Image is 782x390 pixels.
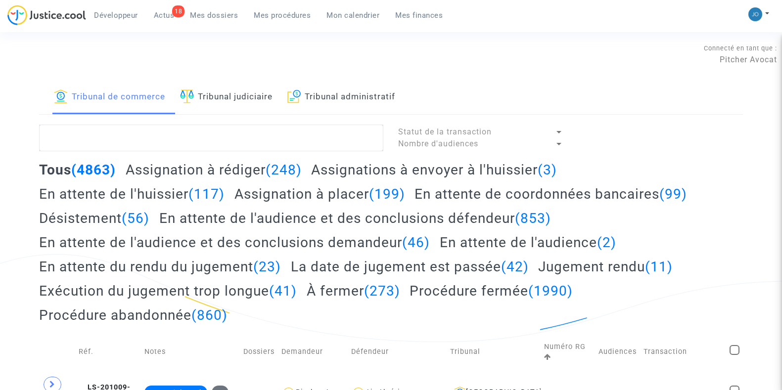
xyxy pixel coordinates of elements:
[75,331,141,373] td: Réf.
[39,258,281,275] h2: En attente du rendu du jugement
[528,283,573,299] span: (1990)
[54,89,68,103] img: icon-banque.svg
[595,331,640,373] td: Audiences
[190,11,238,20] span: Mes dossiers
[71,162,116,178] span: (4863)
[369,186,405,202] span: (199)
[541,331,595,373] td: Numéro RG
[515,210,551,226] span: (853)
[278,331,348,373] td: Demandeur
[748,7,762,21] img: 45a793c8596a0d21866ab9c5374b5e4b
[172,5,184,17] div: 18
[348,331,447,373] td: Défendeur
[234,185,405,203] h2: Assignation à placer
[398,127,492,136] span: Statut de la transaction
[39,282,297,300] h2: Exécution du jugement trop longue
[182,8,246,23] a: Mes dossiers
[39,161,116,178] h2: Tous
[122,210,149,226] span: (56)
[538,162,557,178] span: (3)
[146,8,183,23] a: 18Actus
[597,234,616,251] span: (2)
[7,5,86,25] img: jc-logo.svg
[326,11,379,20] span: Mon calendrier
[240,331,278,373] td: Dossiers
[659,186,687,202] span: (99)
[414,185,687,203] h2: En attente de coordonnées bancaires
[39,306,228,324] h2: Procédure abandonnée
[704,44,777,52] span: Connecté en tant que :
[269,283,297,299] span: (41)
[440,234,616,251] h2: En attente de l'audience
[180,89,194,103] img: icon-faciliter-sm.svg
[86,8,146,23] a: Développeur
[402,234,430,251] span: (46)
[159,210,551,227] h2: En attente de l'audience et des conclusions défendeur
[447,331,541,373] td: Tribunal
[311,161,557,178] h2: Assignations à envoyer à l'huissier
[94,11,138,20] span: Développeur
[180,81,273,114] a: Tribunal judiciaire
[126,161,302,178] h2: Assignation à rédiger
[54,81,165,114] a: Tribunal de commerce
[39,234,430,251] h2: En attente de l'audience et des conclusions demandeur
[141,331,240,373] td: Notes
[307,282,400,300] h2: À fermer
[154,11,175,20] span: Actus
[291,258,529,275] h2: La date de jugement est passée
[364,283,400,299] span: (273)
[387,8,451,23] a: Mes finances
[39,210,149,227] h2: Désistement
[39,185,225,203] h2: En attente de l'huissier
[254,11,311,20] span: Mes procédures
[287,89,301,103] img: icon-archive.svg
[188,186,225,202] span: (117)
[246,8,319,23] a: Mes procédures
[266,162,302,178] span: (248)
[501,259,529,275] span: (42)
[319,8,387,23] a: Mon calendrier
[253,259,281,275] span: (23)
[395,11,443,20] span: Mes finances
[640,331,726,373] td: Transaction
[538,258,673,275] h2: Jugement rendu
[287,81,395,114] a: Tribunal administratif
[645,259,673,275] span: (11)
[410,282,573,300] h2: Procédure fermée
[191,307,228,323] span: (860)
[398,139,478,148] span: Nombre d'audiences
